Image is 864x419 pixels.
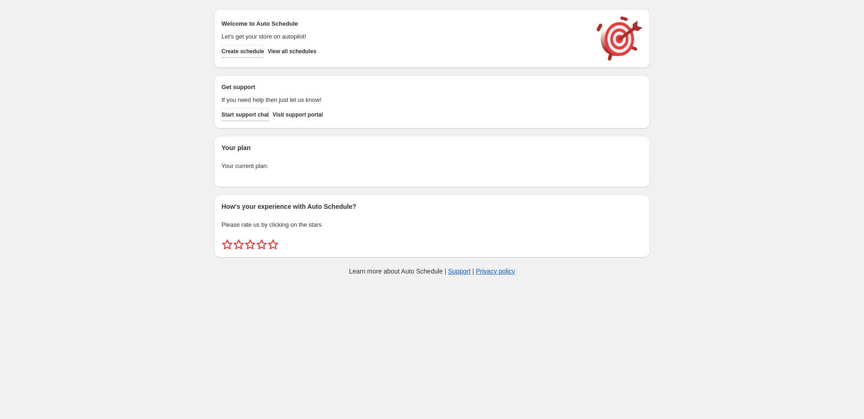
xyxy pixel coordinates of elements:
a: Visit support portal [272,108,323,121]
h2: Get support [222,83,587,92]
h2: Your plan [222,143,642,152]
span: Create schedule [222,48,264,55]
span: Visit support portal [272,111,323,118]
p: Learn more about Auto Schedule | | [349,267,515,276]
button: View all schedules [268,45,316,58]
a: Support [448,268,471,275]
p: Please rate us by clicking on the stars [222,220,642,229]
p: If you need help then just let us know! [222,95,587,105]
h2: How's your experience with Auto Schedule? [222,202,642,211]
span: View all schedules [268,48,316,55]
button: Create schedule [222,45,264,58]
p: Your current plan: [222,162,642,171]
a: Start support chat [222,108,269,121]
a: Privacy policy [476,268,515,275]
h2: Welcome to Auto Schedule [222,19,587,28]
span: Start support chat [222,111,269,118]
p: Let's get your store on autopilot! [222,32,587,41]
